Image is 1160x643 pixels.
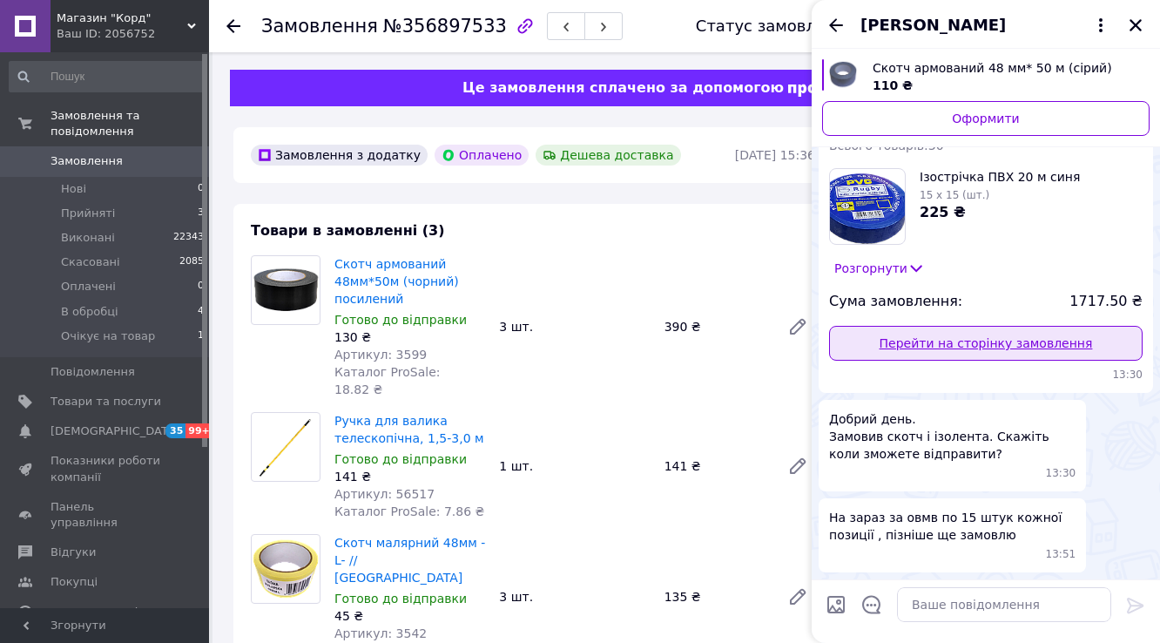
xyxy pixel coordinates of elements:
[696,17,856,35] div: Статус замовлення
[51,108,209,139] span: Замовлення та повідомлення
[334,257,459,306] a: Скотч армований 48мм*50м (чорний) посилений
[334,468,485,485] div: 141 ₴
[198,206,204,221] span: 3
[780,579,815,614] a: Редагувати
[9,61,206,92] input: Пошук
[226,17,240,35] div: Повернутися назад
[492,315,657,339] div: 3 шт.
[536,145,680,166] div: Дешева доставка
[51,545,96,560] span: Відгуки
[383,16,507,37] span: №356897533
[51,499,161,531] span: Панель управління
[658,315,773,339] div: 390 ₴
[658,454,773,478] div: 141 ₴
[57,26,209,42] div: Ваш ID: 2056752
[334,536,485,585] a: Скотч малярний 48мм -L- // [GEOGRAPHIC_DATA]
[658,585,773,609] div: 135 ₴
[780,449,815,484] a: Редагувати
[61,181,86,197] span: Нові
[735,148,815,162] time: [DATE] 15:36
[252,259,320,322] img: Скотч армований 48мм*50м (чорний) посилений
[261,16,378,37] span: Замовлення
[61,254,120,270] span: Скасовані
[61,206,115,221] span: Прийняті
[827,59,859,91] img: 3094295238_w640_h640_skotch-armovanij-48mm50m.jpg
[334,313,467,327] span: Готово до відправки
[829,259,930,278] button: Розгорнути
[920,168,1080,186] span: Ізострічка ПВХ 20 м синя
[920,204,966,220] span: 225 ₴
[830,169,905,244] img: 1667936404_w160_h160_izostrichka-pvh-20.jpg
[51,574,98,590] span: Покупці
[51,453,161,484] span: Показники роботи компанії
[334,504,484,518] span: Каталог ProSale: 7.86 ₴
[57,10,187,26] span: Магазин "Корд"
[829,326,1143,361] a: Перейти на сторінку замовлення
[860,14,1006,37] span: [PERSON_NAME]
[1125,15,1146,36] button: Закрити
[334,348,427,362] span: Артикул: 3599
[51,153,123,169] span: Замовлення
[920,189,989,201] span: 15 x 15 (шт.)
[829,410,1076,463] span: Добрий день. Замовив скотч і ізолента. Скажіть коли зможете відправити?
[829,292,962,312] span: Сума замовлення:
[873,78,913,92] span: 110 ₴
[1046,466,1076,481] span: 13:30 11.08.2025
[829,509,1076,544] span: На зараз за овмв по 15 штук кожної позиції , пізніше ще замовлю
[61,230,115,246] span: Виконані
[822,101,1150,136] a: Оформити
[822,59,1150,94] a: Переглянути товар
[1046,547,1076,562] span: 13:51 11.08.2025
[251,222,445,239] span: Товари в замовленні (3)
[51,605,145,620] span: Каталог ProSale
[462,79,784,96] span: Це замовлення сплачено за допомогою
[198,279,204,294] span: 0
[826,15,846,36] button: Назад
[51,364,135,380] span: Повідомлення
[1069,292,1143,312] span: 1717.50 ₴
[334,452,467,466] span: Готово до відправки
[51,394,161,409] span: Товари та послуги
[198,328,204,344] span: 1
[334,592,467,606] span: Готово до відправки
[251,145,428,166] div: Замовлення з додатку
[829,368,1143,382] span: 13:30 11.08.2025
[198,181,204,197] span: 0
[252,535,320,603] img: Скотч малярний 48мм -L- // Польща
[780,309,815,344] a: Редагувати
[173,230,204,246] span: 22343
[179,254,204,270] span: 2085
[492,585,657,609] div: 3 шт.
[334,328,485,346] div: 130 ₴
[860,593,883,616] button: Відкрити шаблони відповідей
[492,454,657,478] div: 1 шт.
[253,413,318,481] img: Ручка для валика телескопічна, 1,5-3,0 м
[61,279,116,294] span: Оплачені
[788,80,893,97] img: evopay logo
[198,304,204,320] span: 4
[860,14,1111,37] button: [PERSON_NAME]
[51,423,179,439] span: [DEMOGRAPHIC_DATA]
[435,145,529,166] div: Оплачено
[61,328,155,344] span: Очікує на товар
[873,59,1136,77] span: Скотч армований 48 мм* 50 м (сірий)
[334,607,485,625] div: 45 ₴
[165,423,185,438] span: 35
[61,304,118,320] span: В обробці
[334,487,435,501] span: Артикул: 56517
[334,414,484,445] a: Ручка для валика телескопічна, 1,5-3,0 м
[334,365,440,396] span: Каталог ProSale: 18.82 ₴
[185,423,214,438] span: 99+
[334,626,427,640] span: Артикул: 3542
